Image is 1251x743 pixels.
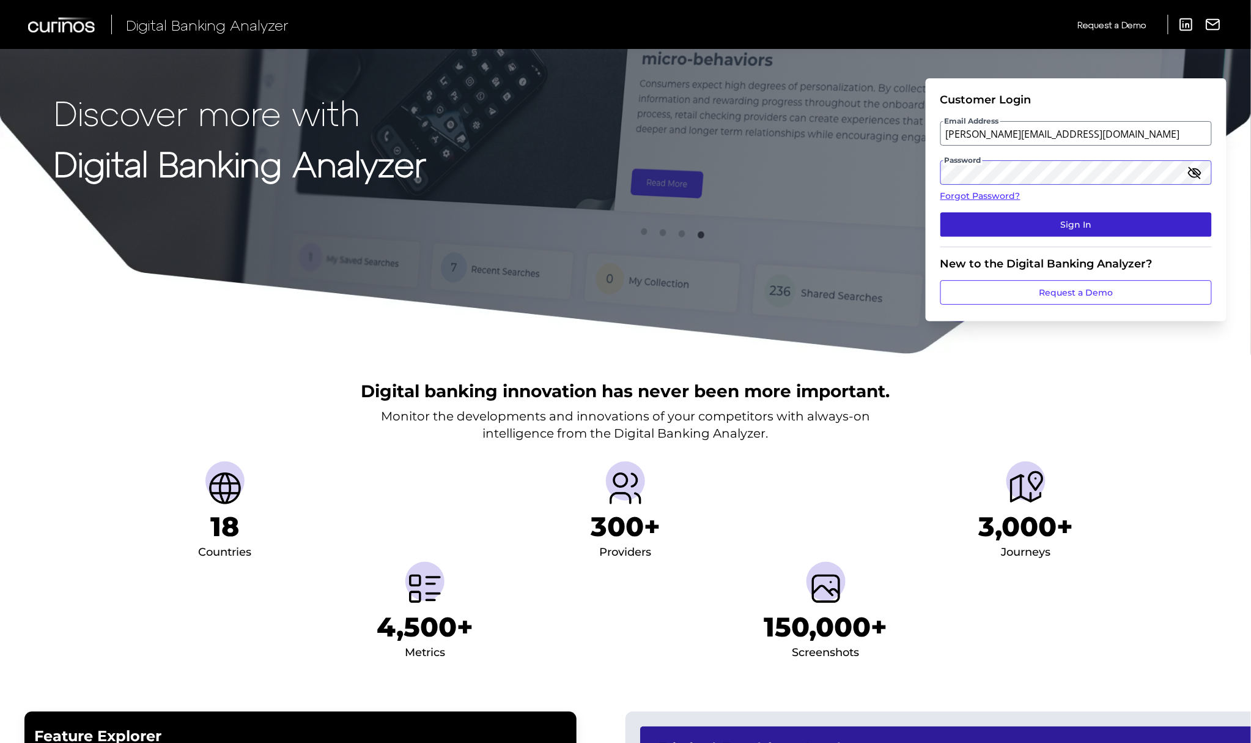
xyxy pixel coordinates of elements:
p: Discover more with [54,93,426,132]
a: Forgot Password? [940,190,1212,203]
div: New to the Digital Banking Analyzer? [940,257,1212,271]
div: Providers [599,543,651,562]
span: Password [943,155,983,165]
button: Sign In [940,212,1212,237]
div: Customer Login [940,93,1212,106]
span: Digital Banking Analyzer [126,16,289,34]
div: Countries [198,543,251,562]
h1: 18 [210,510,239,543]
img: Providers [606,469,645,508]
img: Countries [205,469,245,508]
h1: 150,000+ [764,611,888,643]
div: Metrics [405,643,445,663]
strong: Digital Banking Analyzer [54,143,426,184]
span: Email Address [943,116,1000,126]
h2: Digital banking innovation has never been more important. [361,379,890,403]
img: Metrics [405,569,445,608]
h1: 300+ [591,510,660,543]
p: Monitor the developments and innovations of your competitors with always-on intelligence from the... [381,408,870,442]
a: Request a Demo [940,280,1212,305]
a: Request a Demo [1078,15,1146,35]
div: Screenshots [792,643,860,663]
img: Screenshots [806,569,846,608]
img: Curinos [28,17,97,32]
h1: 4,500+ [377,611,473,643]
img: Journeys [1006,469,1046,508]
h1: 3,000+ [979,510,1074,543]
span: Request a Demo [1078,20,1146,30]
div: Journeys [1002,543,1051,562]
